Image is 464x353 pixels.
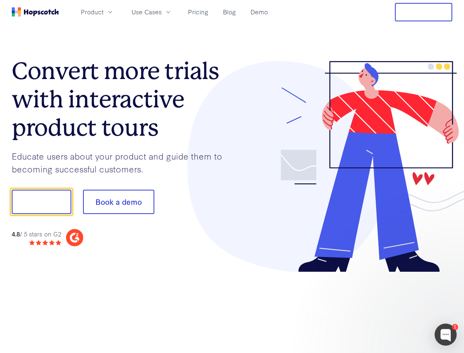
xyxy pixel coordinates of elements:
button: Show me! [12,190,71,214]
a: Pricing [185,6,211,18]
span: Product [81,7,104,17]
span: Use Cases [132,7,162,17]
div: / 5 stars on G2 [12,229,61,239]
a: Home [12,7,59,17]
button: Book a demo [83,190,154,214]
div: 1 [452,324,458,330]
strong: 4.8 [12,229,20,238]
button: Free Trial [395,3,452,21]
p: Educate users about your product and guide them to becoming successful customers. [12,150,232,175]
h1: Convert more trials with interactive product tours [12,57,232,142]
button: Product [76,6,118,18]
a: Blog [220,6,239,18]
button: Use Cases [127,6,176,18]
a: Demo [248,6,271,18]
